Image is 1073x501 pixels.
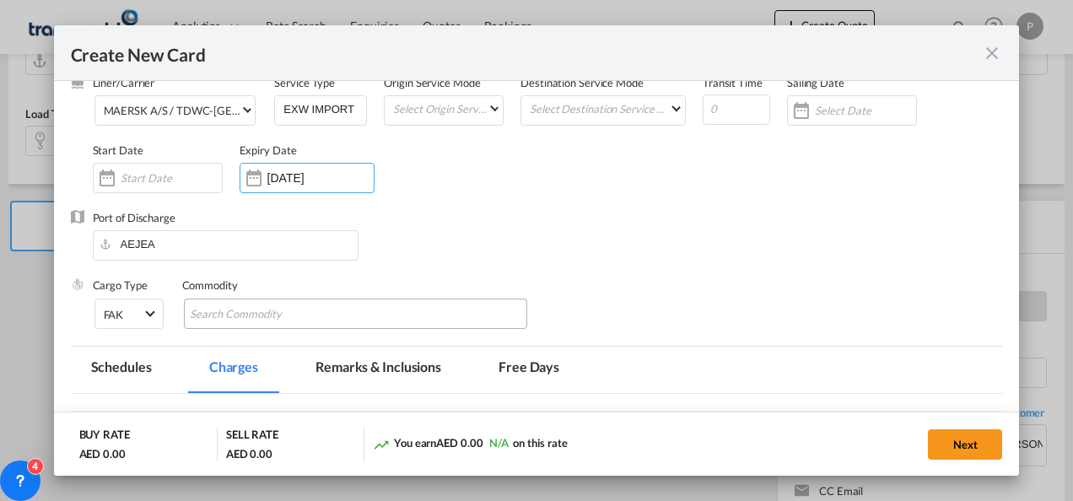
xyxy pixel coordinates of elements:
div: MAERSK A/S / TDWC-[GEOGRAPHIC_DATA] [104,104,325,117]
label: Commodity [182,278,238,292]
label: Sailing Date [787,76,844,89]
md-pagination-wrapper: Use the left and right arrow keys to navigate between tabs [71,347,597,393]
label: Service Type [274,76,335,89]
md-tab-item: Schedules [71,347,172,393]
md-icon: icon-close fg-AAA8AD m-0 pointer [982,43,1002,63]
label: Liner/Carrier [93,76,155,89]
md-select: Select Destination Service Mode [528,96,685,121]
md-tab-item: Free Days [478,347,580,393]
img: cargo.png [71,277,84,291]
span: N/A [489,436,509,450]
div: You earn on this rate [373,435,568,453]
div: AED 0.00 [226,446,272,461]
input: Enter Port of Discharge [101,231,358,256]
input: Select Date [815,104,916,117]
md-dialog: Create New CardPort ... [54,25,1020,477]
div: BUY RATE [79,427,130,446]
label: Origin Service Mode [384,76,480,89]
span: AED 0.00 [436,436,483,450]
md-chips-wrap: Chips container with autocompletion. Enter the text area, type text to search, and then use the u... [184,299,528,329]
label: Transit Time [703,76,763,89]
input: Enter Service Type [282,96,366,121]
input: Expiry Date [267,171,374,185]
input: 0 [703,94,770,125]
label: Start Date [93,143,143,157]
input: Start Date [121,171,222,185]
label: Destination Service Mode [520,76,644,89]
md-tab-item: Charges [189,347,278,393]
div: FAK [104,308,124,321]
div: SELL RATE [226,427,278,446]
label: Expiry Date [240,143,297,157]
md-select: Select Origin Service Mode [391,96,503,121]
md-tab-item: Remarks & Inclusions [295,347,461,393]
input: Search Commodity [190,301,344,328]
button: Next [928,429,1002,460]
label: Cargo Type [93,278,148,292]
md-icon: icon-trending-up [373,436,390,453]
md-select: Select Liner: MAERSK A/S / TDWC-DUBAI [94,95,256,126]
md-select: Select Cargo type: FAK [94,299,164,329]
div: Create New Card [71,42,983,63]
label: Port of Discharge [93,211,175,224]
div: AED 0.00 [79,446,126,461]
